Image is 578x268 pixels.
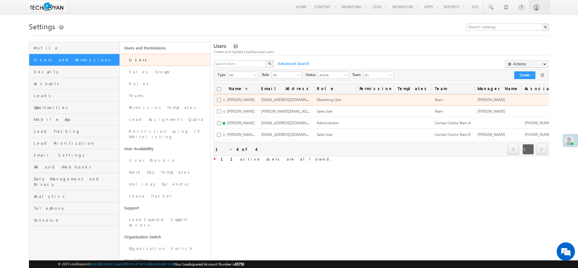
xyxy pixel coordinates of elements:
a: API and Webhooks [29,161,119,173]
a: Lead Prioritization [29,137,119,149]
span: 1 [523,144,534,154]
span: Team [435,97,443,102]
a: Role [314,83,356,94]
span: Marketing User [317,97,341,102]
a: prev [508,145,519,154]
span: Lead Prioritization [34,140,118,146]
span: [EMAIL_ADDRESS][DOMAIN_NAME] [261,120,319,125]
div: Create and Update LeadSquared users [214,49,549,55]
span: Settings [29,21,55,31]
span: Permission Templates [356,83,432,94]
span: [PERSON_NAME] 2 [227,132,257,137]
span: [PHONE_NUMBER] [525,132,555,137]
a: Users and Permissions [29,54,119,66]
span: Email Settings [34,152,118,158]
input: Search Settings [466,24,549,31]
a: User Settings [120,255,210,266]
a: Terms of Service [126,262,150,266]
a: Telephony [29,202,119,214]
span: Users [214,42,226,49]
span: Contact Centre Team B [435,132,470,137]
a: User Availability [120,143,210,154]
span: [PERSON_NAME] [477,109,505,114]
span: [PERSON_NAME] [227,121,255,125]
span: API and Webhooks [34,164,118,170]
span: Sales User [317,109,333,114]
a: Roles [120,78,210,90]
span: Opportunities [34,105,118,110]
span: Active [318,72,343,78]
span: All [363,72,388,78]
a: Organization Switch [120,243,210,255]
a: Permission Templates [120,102,210,114]
button: Create [514,71,535,79]
a: Holiday Calendar [120,178,210,190]
a: Sales Groups [120,66,210,78]
a: Users and Permissions [120,42,210,54]
a: Teams [120,90,210,102]
a: Acceptable Use [151,262,174,266]
span: [PERSON_NAME] [227,97,255,102]
span: Team [352,72,363,78]
img: Custom Logo [29,2,65,12]
span: [PERSON_NAME] [477,132,505,137]
span: [PHONE_NUMBER] [525,121,555,125]
span: Leads [34,93,118,98]
span: Type [218,72,228,78]
span: Users and Permissions [34,57,118,63]
a: Analytics [29,190,119,202]
button: Actions [505,60,549,68]
span: [PERSON_NAME][EMAIL_ADDRESS][DOMAIN_NAME] [261,108,347,114]
strong: 11 [221,156,240,161]
span: Status [306,72,318,78]
div: 1 - 4 of 4 [215,146,256,153]
span: Data Management and Privacy [34,176,118,187]
a: Profile [29,42,119,54]
span: select [298,73,303,77]
span: [EMAIL_ADDRESS][DOMAIN_NAME] [261,132,319,137]
a: Organization Switch [120,231,210,243]
a: Email Settings [29,149,119,161]
a: Accounts [29,78,119,90]
a: Opportunities [29,102,119,114]
span: All [272,72,297,78]
span: Profile [34,45,118,51]
a: Converse [29,214,119,226]
span: Sales User [317,132,333,137]
a: Lead Assignment Quota [120,114,210,125]
a: User Check-in [120,154,210,166]
a: Mobile App [29,114,119,125]
a: Support [120,202,210,214]
a: Data Management and Privacy [29,173,119,190]
span: Lead Tracking [34,129,118,134]
span: [PERSON_NAME] [227,109,255,114]
a: Security [29,66,119,78]
a: Name [226,83,250,94]
a: Contact Support [101,262,125,266]
span: Accounts [34,81,118,86]
span: Telephony [34,205,118,211]
span: © 2025 LeadSquared | | | | | [58,261,244,267]
input: Search Users [214,60,267,67]
span: Team [432,83,474,94]
span: All [228,72,253,78]
span: [EMAIL_ADDRESS][DOMAIN_NAME] [261,97,319,102]
a: Restriction using IP Whitelisting [120,125,210,143]
span: active users are allowed. [216,156,332,161]
a: About [91,262,100,266]
span: 65758 [235,262,244,266]
a: Lead Tracking [29,125,119,137]
a: Email Address [258,83,314,94]
a: next [536,145,547,154]
span: Converse [34,217,118,223]
img: Search [268,62,271,65]
span: Analytics [34,194,118,199]
span: select [254,73,259,77]
a: Users [120,54,210,66]
span: Administrator [317,121,339,125]
a: Leave Tracker [120,190,210,202]
span: (sorted ascending) [243,87,247,92]
span: Contact Centre Team A [435,121,471,125]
